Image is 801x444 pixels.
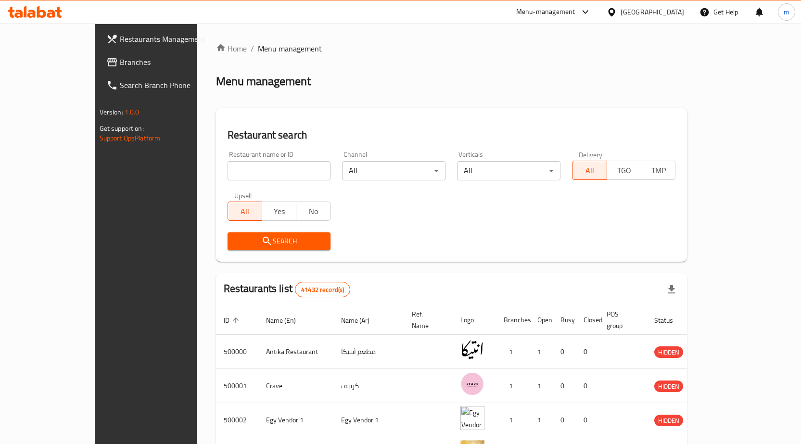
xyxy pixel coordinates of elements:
[784,7,789,17] span: m
[258,369,333,403] td: Crave
[216,43,247,54] a: Home
[412,308,441,331] span: Ref. Name
[333,335,404,369] td: مطعم أنتيكا
[341,315,382,326] span: Name (Ar)
[654,347,683,358] span: HIDDEN
[460,406,484,430] img: Egy Vendor 1
[621,7,684,17] div: [GEOGRAPHIC_DATA]
[530,403,553,437] td: 1
[235,235,323,247] span: Search
[342,161,445,180] div: All
[611,164,637,178] span: TGO
[228,128,676,142] h2: Restaurant search
[457,161,560,180] div: All
[100,106,123,118] span: Version:
[120,56,221,68] span: Branches
[645,164,672,178] span: TMP
[654,415,683,426] span: HIDDEN
[295,282,350,297] div: Total records count
[576,335,599,369] td: 0
[228,202,262,221] button: All
[530,369,553,403] td: 1
[553,305,576,335] th: Busy
[607,308,635,331] span: POS group
[553,369,576,403] td: 0
[579,151,603,158] label: Delivery
[453,305,496,335] th: Logo
[654,315,686,326] span: Status
[99,27,229,51] a: Restaurants Management
[553,335,576,369] td: 0
[496,305,530,335] th: Branches
[100,132,161,144] a: Support.OpsPlatform
[654,381,683,392] span: HIDDEN
[641,161,675,180] button: TMP
[576,164,603,178] span: All
[228,161,331,180] input: Search for restaurant name or ID..
[125,106,140,118] span: 1.0.0
[224,281,351,297] h2: Restaurants list
[266,315,308,326] span: Name (En)
[266,204,292,218] span: Yes
[530,335,553,369] td: 1
[660,278,683,301] div: Export file
[300,204,327,218] span: No
[553,403,576,437] td: 0
[251,43,254,54] li: /
[296,202,331,221] button: No
[333,403,404,437] td: Egy Vendor 1
[654,346,683,358] div: HIDDEN
[496,403,530,437] td: 1
[516,6,575,18] div: Menu-management
[460,372,484,396] img: Crave
[460,338,484,362] img: Antika Restaurant
[216,74,311,89] h2: Menu management
[295,285,350,294] span: 41432 record(s)
[120,33,221,45] span: Restaurants Management
[228,232,331,250] button: Search
[496,369,530,403] td: 1
[262,202,296,221] button: Yes
[258,403,333,437] td: Egy Vendor 1
[216,43,687,54] nav: breadcrumb
[258,43,322,54] span: Menu management
[607,161,641,180] button: TGO
[224,315,242,326] span: ID
[576,305,599,335] th: Closed
[100,122,144,135] span: Get support on:
[258,335,333,369] td: Antika Restaurant
[216,369,258,403] td: 500001
[496,335,530,369] td: 1
[576,369,599,403] td: 0
[99,51,229,74] a: Branches
[333,369,404,403] td: كرييف
[216,335,258,369] td: 500000
[99,74,229,97] a: Search Branch Phone
[216,403,258,437] td: 500002
[120,79,221,91] span: Search Branch Phone
[576,403,599,437] td: 0
[234,192,252,199] label: Upsell
[530,305,553,335] th: Open
[572,161,607,180] button: All
[232,204,258,218] span: All
[654,381,683,392] div: HIDDEN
